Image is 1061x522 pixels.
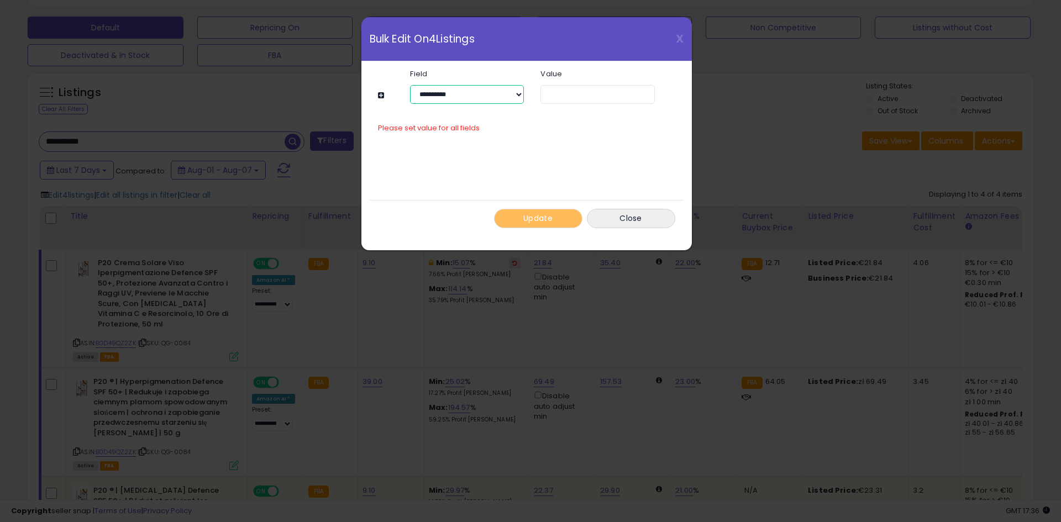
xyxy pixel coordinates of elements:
span: Update [523,213,553,224]
label: Value [532,70,663,77]
span: Please set value for all fields [378,123,480,133]
span: X [676,31,684,46]
button: Close [587,209,675,228]
label: Field [402,70,532,77]
span: Bulk Edit On 4 Listings [370,34,475,44]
